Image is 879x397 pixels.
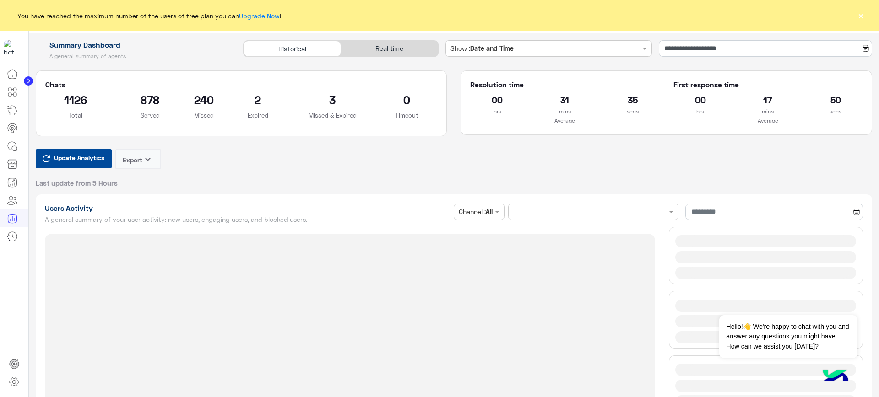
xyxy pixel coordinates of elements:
p: Served [119,111,180,120]
p: Total [45,111,106,120]
p: mins [538,107,592,116]
h2: 00 [673,92,727,107]
h2: 2 [228,92,288,107]
h2: 00 [470,92,524,107]
h2: 31 [538,92,592,107]
h1: Summary Dashboard [36,40,233,49]
h5: Resolution time [470,80,659,89]
p: hrs [673,107,727,116]
span: Last update from 5 Hours [36,178,118,188]
span: Hello!👋 We're happy to chat with you and answer any questions you might have. How can we assist y... [719,315,857,358]
h2: 0 [377,92,438,107]
h2: 50 [808,92,863,107]
p: mins [741,107,795,116]
p: secs [606,107,660,116]
h2: 3 [302,92,363,107]
button: × [856,11,865,20]
h5: A general summary of agents [36,53,233,60]
p: Timeout [377,111,438,120]
a: Upgrade Now [239,12,280,20]
h2: 17 [741,92,795,107]
h2: 1126 [45,92,106,107]
h2: 878 [119,92,180,107]
i: keyboard_arrow_down [142,154,153,165]
p: secs [808,107,863,116]
button: Exportkeyboard_arrow_down [115,149,161,169]
p: Missed & Expired [302,111,363,120]
p: Average [673,116,863,125]
span: You have reached the maximum number of the users of free plan you can ! [17,11,281,21]
div: Real time [341,41,438,57]
p: hrs [470,107,524,116]
h2: 35 [606,92,660,107]
button: Update Analytics [36,149,112,168]
p: Average [470,116,659,125]
p: Missed [194,111,214,120]
h2: 240 [194,92,214,107]
img: 1403182699927242 [4,40,20,56]
span: Update Analytics [52,151,107,164]
img: hulul-logo.png [819,360,852,392]
h5: Chats [45,80,438,89]
p: Expired [228,111,288,120]
h5: First response time [673,80,863,89]
div: Historical [244,41,341,57]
